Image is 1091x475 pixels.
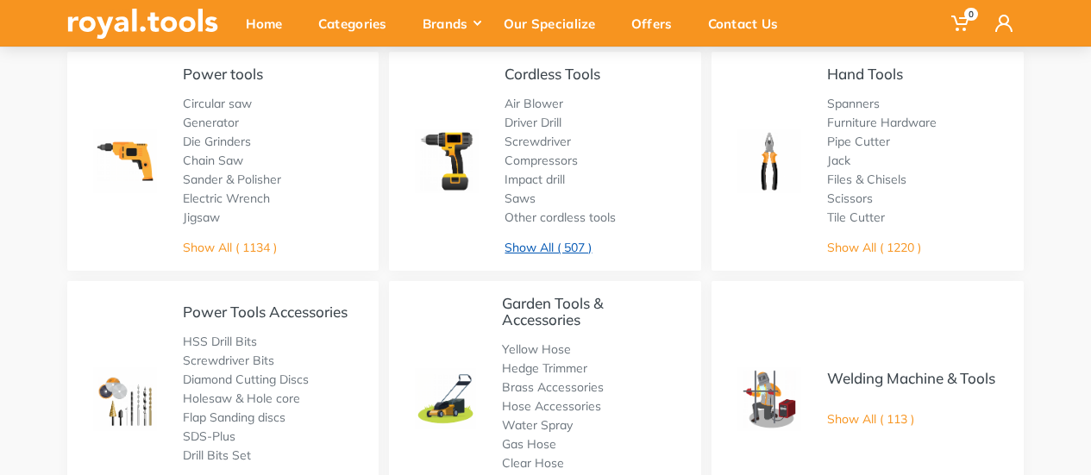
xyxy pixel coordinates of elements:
[827,191,873,206] a: Scissors
[183,391,300,406] a: Holesaw & Hole core
[505,153,578,168] a: Compressors
[827,411,914,427] a: Show All ( 113 )
[827,115,937,130] a: Furniture Hardware
[183,209,220,225] a: Jigsaw
[183,240,277,255] a: Show All ( 1134 )
[183,428,235,444] a: SDS-Plus
[505,240,592,255] a: Show All ( 507 )
[827,96,880,111] a: Spanners
[234,5,306,41] div: Home
[411,5,492,41] div: Brands
[183,153,243,168] a: Chain Saw
[502,341,571,357] a: Yellow Hose
[415,129,479,193] img: Royal - Cordless Tools
[827,240,921,255] a: Show All ( 1220 )
[827,134,890,149] a: Pipe Cutter
[183,115,239,130] a: Generator
[737,129,801,193] img: Royal - Hand Tools
[183,303,348,321] a: Power Tools Accessories
[505,115,561,130] a: Driver Drill
[492,5,619,41] div: Our Specialize
[827,153,850,168] a: Jack
[502,294,603,328] a: Garden Tools & Accessories
[502,436,556,452] a: Gas Hose
[505,191,536,206] a: Saws
[183,372,309,387] a: Diamond Cutting Discs
[183,334,257,349] a: HSS Drill Bits
[502,417,573,433] a: Water Spray
[502,360,587,376] a: Hedge Trimmer
[502,398,601,414] a: Hose Accessories
[964,8,978,21] span: 0
[183,65,263,83] a: Power tools
[93,367,157,431] img: Royal - Power Tools Accessories
[502,379,604,395] a: Brass Accessories
[619,5,696,41] div: Offers
[183,447,251,463] a: Drill Bits Set
[505,209,616,225] a: Other cordless tools
[306,5,411,41] div: Categories
[696,5,802,41] div: Contact Us
[827,209,885,225] a: Tile Cutter
[505,96,563,111] a: Air Blower
[505,65,600,83] a: Cordless Tools
[505,172,565,187] a: Impact drill
[183,353,274,368] a: Screwdriver Bits
[827,369,995,387] a: Welding Machine & Tools
[183,134,251,149] a: Die Grinders
[827,172,906,187] a: Files & Chisels
[183,409,285,425] a: Flap Sanding discs
[183,191,270,206] a: Electric Wrench
[827,65,903,83] a: Hand Tools
[93,129,157,193] img: Royal - Power tools
[67,9,218,39] img: royal.tools Logo
[183,96,252,111] a: Circular saw
[415,368,475,428] img: Royal - Garden Tools & Accessories
[505,134,571,149] a: Screwdriver
[183,172,281,187] a: Sander & Polisher
[502,455,564,471] a: Clear Hose
[737,367,801,431] img: Royal - Welding Machine & Tools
